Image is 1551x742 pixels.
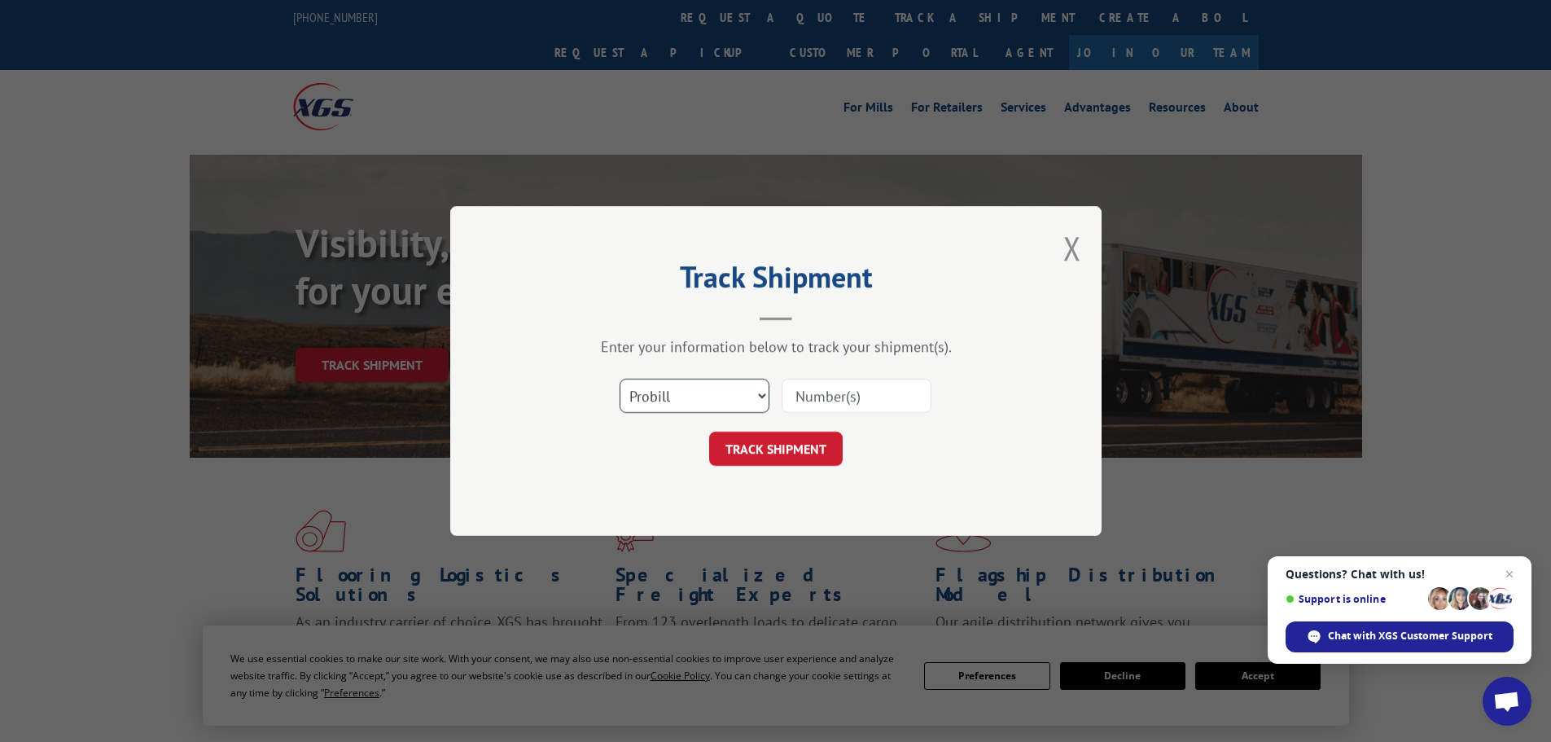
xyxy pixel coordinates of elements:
[532,266,1020,296] h2: Track Shipment
[1286,593,1422,605] span: Support is online
[782,379,931,413] input: Number(s)
[1328,629,1492,643] span: Chat with XGS Customer Support
[1286,568,1514,581] span: Questions? Chat with us!
[1063,226,1081,270] button: Close modal
[532,337,1020,356] div: Enter your information below to track your shipment(s).
[1286,621,1514,652] span: Chat with XGS Customer Support
[1483,677,1531,726] a: Open chat
[709,432,843,466] button: TRACK SHIPMENT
